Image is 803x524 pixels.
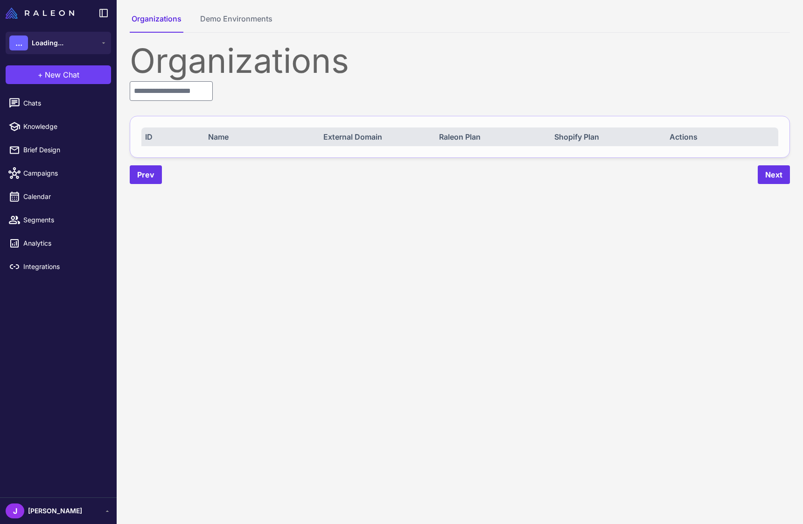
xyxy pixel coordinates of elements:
a: Integrations [4,257,113,276]
span: Campaigns [23,168,105,178]
span: New Chat [45,69,79,80]
div: Shopify Plan [554,131,659,142]
img: Raleon Logo [6,7,74,19]
button: ...Loading... [6,32,111,54]
button: Organizations [130,13,183,33]
div: ... [9,35,28,50]
button: Demo Environments [198,13,274,33]
div: Actions [670,131,775,142]
button: +New Chat [6,65,111,84]
span: Brief Design [23,145,105,155]
span: Chats [23,98,105,108]
span: Segments [23,215,105,225]
a: Analytics [4,234,113,253]
div: External Domain [323,131,428,142]
div: Name [208,131,313,142]
span: Calendar [23,191,105,202]
span: Analytics [23,238,105,248]
div: Organizations [130,44,790,78]
a: Segments [4,210,113,230]
span: Knowledge [23,121,105,132]
span: + [38,69,43,80]
a: Calendar [4,187,113,206]
span: Loading... [32,38,63,48]
span: Integrations [23,262,105,272]
span: [PERSON_NAME] [28,506,82,516]
div: Raleon Plan [439,131,544,142]
a: Brief Design [4,140,113,160]
button: Prev [130,165,162,184]
a: Raleon Logo [6,7,78,19]
a: Chats [4,93,113,113]
div: J [6,503,24,518]
div: ID [145,131,197,142]
a: Campaigns [4,163,113,183]
button: Next [758,165,790,184]
a: Knowledge [4,117,113,136]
